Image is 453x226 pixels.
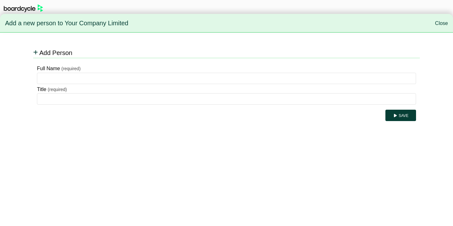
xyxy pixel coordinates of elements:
[61,66,81,71] small: (required)
[37,85,46,94] label: Title
[4,4,43,12] img: BoardcycleBlackGreen-aaafeed430059cb809a45853b8cf6d952af9d84e6e89e1f1685b34bfd5cb7d64.svg
[5,17,128,30] span: Add a new person to Your Company Limited
[39,49,72,56] span: Add Person
[48,87,67,92] small: (required)
[385,110,416,121] button: Save
[37,64,60,73] label: Full Name
[435,21,448,26] a: Close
